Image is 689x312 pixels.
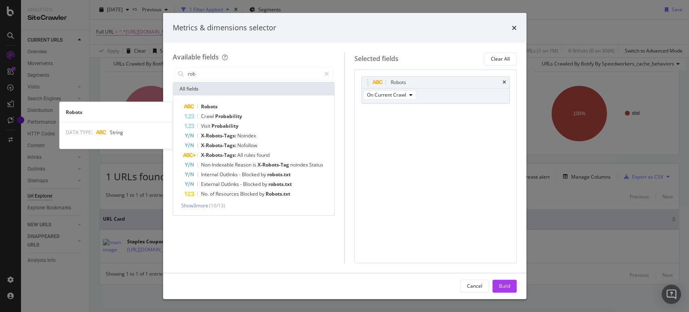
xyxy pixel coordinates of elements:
[215,113,242,120] span: Probability
[499,282,510,289] div: Build
[163,13,526,299] div: modal
[240,181,243,188] span: -
[259,190,266,197] span: by
[253,161,258,168] span: is
[201,113,215,120] span: Crawl
[210,190,216,197] span: of
[216,190,240,197] span: Resources
[201,161,235,168] span: Non-Indexable
[258,161,290,168] span: X-Robots-Tag
[237,152,244,158] span: All
[460,280,489,293] button: Cancel
[492,280,517,293] button: Build
[262,181,268,188] span: by
[187,68,321,80] input: Search by field name
[512,23,517,33] div: times
[221,181,240,188] span: Outlinks
[173,23,276,33] div: Metrics & dimensions selector
[467,282,482,289] div: Cancel
[201,142,237,149] span: X-Robots-Tags:
[662,285,681,304] div: Open Intercom Messenger
[181,202,208,209] span: Show 3 more
[173,53,219,61] div: Available fields
[239,171,242,178] span: -
[266,190,290,197] span: Robots.txt
[242,171,261,178] span: Blocked
[367,91,406,98] span: On Current Crawl
[201,190,210,197] span: No.
[173,82,335,95] div: All fields
[309,161,323,168] span: Status
[209,202,225,209] span: ( 10 / 13 )
[267,171,291,178] span: robots.txt
[491,55,510,62] div: Clear All
[237,142,257,149] span: Nofollow
[361,76,510,103] div: RobotstimesOn Current Crawl
[243,181,262,188] span: Blocked
[235,161,253,168] span: Reason
[354,54,398,63] div: Selected fields
[201,152,237,158] span: X-Robots-Tags:
[201,132,237,139] span: X-Robots-Tags:
[268,181,292,188] span: robots.txt
[201,122,212,129] span: Visit
[220,171,239,178] span: Outlinks
[257,152,270,158] span: found
[59,109,172,116] div: Robots
[201,103,218,110] span: Robots
[290,161,309,168] span: noindex
[391,78,406,86] div: Robots
[240,190,259,197] span: Blocked
[237,132,256,139] span: Noindex
[484,53,517,65] button: Clear All
[244,152,257,158] span: rules
[261,171,267,178] span: by
[503,80,506,85] div: times
[201,171,220,178] span: Internal
[201,181,221,188] span: External
[212,122,239,129] span: Probability
[363,90,416,100] button: On Current Crawl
